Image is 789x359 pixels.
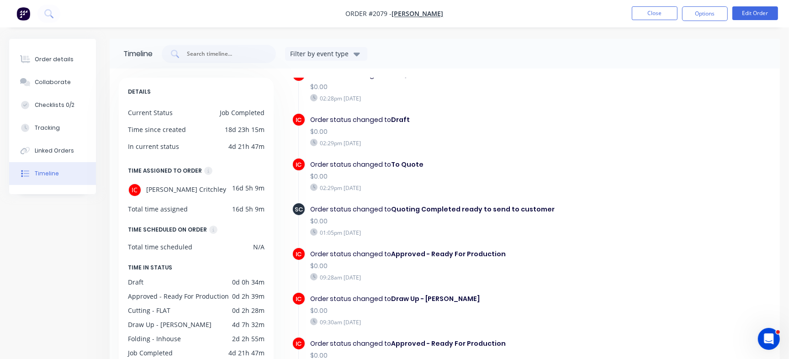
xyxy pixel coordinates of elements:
[35,124,60,132] div: Tracking
[128,125,186,134] div: Time since created
[310,94,606,102] div: 02:28pm [DATE]
[186,49,262,58] input: Search timeline...
[128,204,188,214] div: Total time assigned
[128,108,173,117] div: Current Status
[128,166,202,176] div: TIME ASSIGNED TO ORDER
[310,205,606,214] div: Order status changed to
[310,82,606,92] div: $0.00
[9,139,96,162] button: Linked Orders
[128,320,212,329] div: Draw Up - [PERSON_NAME]
[35,169,59,178] div: Timeline
[232,306,265,315] div: 0d 2h 28m
[310,318,606,326] div: 09:30am [DATE]
[35,147,74,155] div: Linked Orders
[296,250,302,259] span: IC
[128,306,170,315] div: Cutting - FLAT
[310,339,606,348] div: Order status changed to
[128,348,173,358] div: Job Completed
[310,127,606,137] div: $0.00
[9,94,96,116] button: Checklists 0/2
[310,294,606,304] div: Order status changed to
[682,6,728,21] button: Options
[128,291,229,301] div: Approved - Ready For Production
[9,116,96,139] button: Tracking
[123,48,153,59] div: Timeline
[632,6,678,20] button: Close
[290,49,351,58] div: Filter by event type
[296,116,302,124] span: IC
[310,249,606,259] div: Order status changed to
[310,115,606,125] div: Order status changed to
[128,142,179,151] div: In current status
[296,160,302,169] span: IC
[128,277,143,287] div: Draft
[228,142,265,151] div: 4d 21h 47m
[391,249,506,259] b: Approved - Ready For Production
[232,204,265,214] div: 16d 5h 9m
[232,320,265,329] div: 4d 7h 32m
[296,295,302,303] span: IC
[225,125,265,134] div: 18d 23h 15m
[310,228,606,237] div: 01:05pm [DATE]
[391,160,424,169] b: To Quote
[310,261,606,271] div: $0.00
[758,328,780,350] iframe: Intercom live chat
[35,101,74,109] div: Checklists 0/2
[310,306,606,316] div: $0.00
[9,71,96,94] button: Collaborate
[310,139,606,147] div: 02:29pm [DATE]
[285,47,367,61] button: Filter by event type
[9,48,96,71] button: Order details
[128,334,181,343] div: Folding - Inhouse
[310,160,606,169] div: Order status changed to
[296,339,302,348] span: IC
[310,172,606,181] div: $0.00
[732,6,778,20] button: Edit Order
[232,277,265,287] div: 0d 0h 34m
[346,10,392,18] span: Order #2079 -
[253,242,265,252] div: N/A
[232,291,265,301] div: 0d 2h 39m
[220,108,265,117] div: Job Completed
[391,339,506,348] b: Approved - Ready For Production
[295,205,303,214] span: SC
[392,10,444,18] a: [PERSON_NAME]
[391,294,480,303] b: Draw Up - [PERSON_NAME]
[232,334,265,343] div: 2d 2h 55m
[35,55,74,63] div: Order details
[128,263,172,273] span: TIME IN STATUS
[310,184,606,192] div: 02:29pm [DATE]
[232,183,265,197] div: 16d 5h 9m
[391,205,555,214] b: Quoting Completed ready to send to customer
[310,273,606,281] div: 09:28am [DATE]
[16,7,30,21] img: Factory
[310,216,606,226] div: $0.00
[128,87,151,97] span: DETAILS
[128,225,207,235] div: TIME SCHEDULED ON ORDER
[146,183,226,197] span: [PERSON_NAME] Critchley
[35,78,71,86] div: Collaborate
[9,162,96,185] button: Timeline
[128,183,142,197] div: IC
[228,348,265,358] div: 4d 21h 47m
[391,115,410,124] b: Draft
[128,242,192,252] div: Total time scheduled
